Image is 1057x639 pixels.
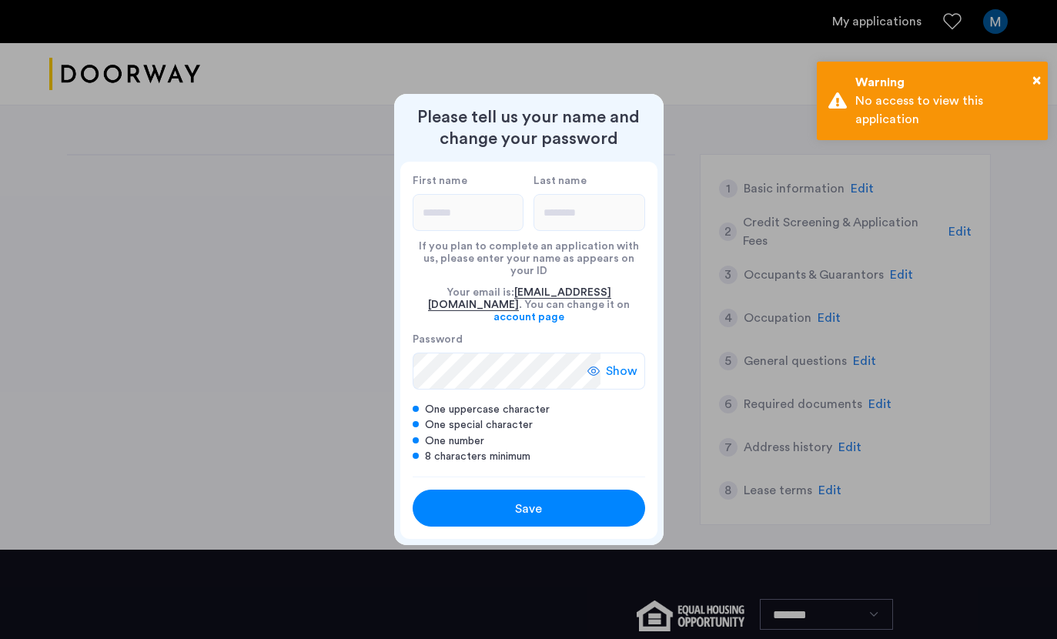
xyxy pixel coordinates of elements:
[534,174,645,188] label: Last name
[1032,69,1041,92] button: Close
[515,500,542,518] span: Save
[413,433,645,449] div: One number
[413,231,645,277] div: If you plan to complete an application with us, please enter your name as appears on your ID
[413,490,645,527] button: button
[413,449,645,464] div: 8 characters minimum
[413,402,645,417] div: One uppercase character
[413,333,600,346] label: Password
[1032,72,1041,88] span: ×
[400,106,657,149] h2: Please tell us your name and change your password
[855,73,1036,92] div: Warning
[493,311,564,323] a: account page
[413,277,645,333] div: Your email is: . You can change it on
[413,174,524,188] label: First name
[606,362,637,380] span: Show
[855,92,1036,129] div: No access to view this application
[413,417,645,433] div: One special character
